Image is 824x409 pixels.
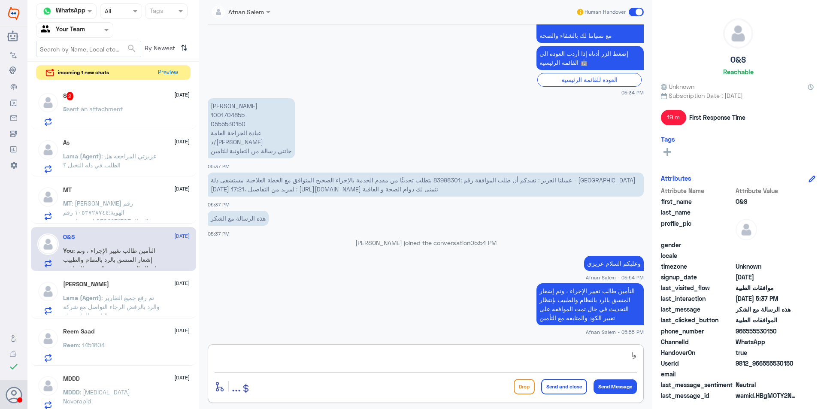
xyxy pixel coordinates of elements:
[208,238,644,247] p: [PERSON_NAME] joined the conversation
[63,152,101,160] span: Lama (Agent)
[9,361,19,372] i: check
[232,377,241,396] button: ...
[141,41,177,58] span: By Newest
[36,41,141,57] input: Search by Name, Local etc…
[208,231,230,236] span: 05:37 PM
[41,24,54,36] img: yourTeam.svg
[736,348,798,357] span: true
[174,232,190,240] span: [DATE]
[661,337,734,346] span: ChannelId
[661,251,734,260] span: locale
[736,315,798,324] span: الموافقات الطبية
[41,5,54,18] img: whatsapp.png
[661,219,734,239] span: profile_pic
[724,19,753,48] img: defaultAdmin.png
[63,200,148,234] span: : [PERSON_NAME] رقم الهوية:١٠٥٣٧٢٨٧٤٤ رقم الجوال:0506231303 استفسار عن سبب رفض تأمين
[174,374,190,382] span: [DATE]
[37,375,59,397] img: defaultAdmin.png
[736,273,798,282] span: 2025-09-07T14:34:12.76Z
[174,279,190,287] span: [DATE]
[63,281,109,288] h5: Faisal Joudeh
[730,55,746,65] h5: O&S
[661,208,734,217] span: last_name
[127,42,137,56] button: search
[37,186,59,208] img: defaultAdmin.png
[37,233,59,255] img: defaultAdmin.png
[541,379,587,394] button: Send and close
[63,105,67,112] span: S
[661,174,691,182] h6: Attributes
[661,240,734,249] span: gender
[586,274,644,281] span: Afnan Salem - 05:54 PM
[127,43,137,54] span: search
[736,240,798,249] span: null
[661,391,734,400] span: last_message_id
[661,262,734,271] span: timezone
[661,370,734,379] span: email
[736,197,798,206] span: O&S
[181,41,188,55] i: ⇅
[661,273,734,282] span: signup_date
[736,391,798,400] span: wamid.HBgMOTY2NTU1NTMwMTUwFQIAEhgUM0ExNjU3RjZFNjEyNzI3OUMzQkYA
[594,379,637,394] button: Send Message
[63,186,72,194] h5: MT
[536,46,644,70] p: 7/9/2025, 5:34 PM
[661,283,734,292] span: last_visited_flow
[586,328,644,336] span: Afnan Salem - 05:55 PM
[736,327,798,336] span: 966555530150
[63,152,157,169] span: : عزيزتي المراجعه هل الطلب في دله النخيل ؟
[232,379,241,394] span: ...
[6,387,22,403] button: Avatar
[148,6,164,17] div: Tags
[736,337,798,346] span: 2
[661,91,815,100] span: Subscription Date : [DATE]
[63,233,75,241] h5: O&S
[723,68,754,76] h6: Reachable
[63,294,101,301] span: Lama (Agent)
[63,328,94,335] h5: Reem Saad
[208,202,230,207] span: 05:37 PM
[174,327,190,334] span: [DATE]
[736,251,798,260] span: null
[661,186,734,195] span: Attribute Name
[8,6,19,20] img: Widebot Logo
[63,341,79,348] span: Reem
[736,305,798,314] span: هذه الرسالة مع الشكر
[63,139,70,146] h5: As
[736,359,798,368] span: 9812_966555530150
[67,92,74,100] span: 2
[736,219,757,240] img: defaultAdmin.png
[736,262,798,271] span: Unknown
[661,327,734,336] span: phone_number
[208,173,644,197] p: 7/9/2025, 5:37 PM
[79,341,105,348] span: : 1451804
[536,283,644,325] p: 7/9/2025, 5:55 PM
[208,98,295,158] p: 7/9/2025, 5:37 PM
[661,294,734,303] span: last_interaction
[174,91,190,99] span: [DATE]
[584,256,644,271] p: 7/9/2025, 5:54 PM
[63,388,130,405] span: : [MEDICAL_DATA] Novorapid
[661,135,675,143] h6: Tags
[37,92,59,113] img: defaultAdmin.png
[211,176,636,193] span: عميلنا العزيز : نفيدكم أن طلب الموافقة رقم :83998301 يتطلب تحديثًا من مقدم الخدمة بالإجراء الصحيح...
[63,247,73,254] span: You
[661,380,734,389] span: last_message_sentiment
[621,89,644,96] span: 05:34 PM
[174,185,190,193] span: [DATE]
[63,375,80,382] h5: MDDD
[208,164,230,169] span: 05:37 PM
[63,388,80,396] span: MDDD
[37,328,59,349] img: defaultAdmin.png
[514,379,535,394] button: Drop
[661,315,734,324] span: last_clicked_button
[661,305,734,314] span: last_message
[63,247,158,281] span: : التأمين طالب تغيير الإجراء ، وتم إشعار المنسق بالرد بالنظام والطبيب بإنتظار التحديث في حال تمت ...
[661,197,734,206] span: first_name
[689,113,745,122] span: First Response Time
[63,200,72,207] span: MT
[470,239,497,246] span: 05:54 PM
[661,348,734,357] span: HandoverOn
[736,283,798,292] span: موافقات الطبية
[63,92,74,100] h5: S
